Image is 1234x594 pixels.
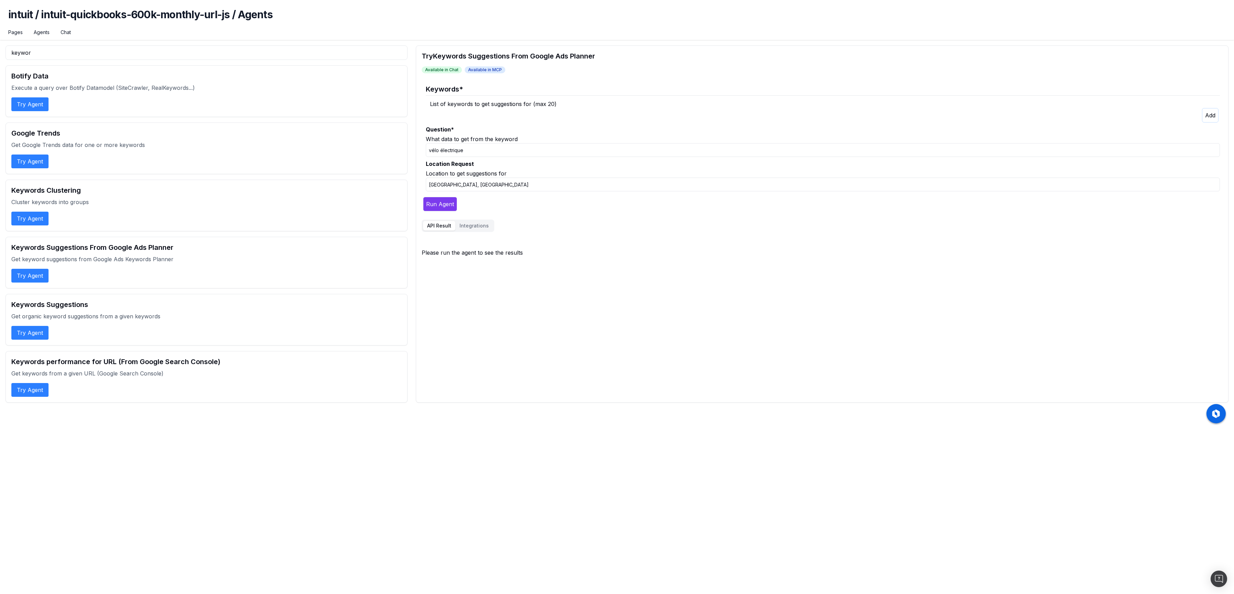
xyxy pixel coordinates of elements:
div: Please run the agent to see the results [422,248,1223,257]
h2: Google Trends [11,128,402,138]
p: Get Google Trends data for one or more keywords [11,141,402,149]
p: Get keyword suggestions from Google Ads Keywords Planner [11,255,402,263]
button: Try Agent [11,155,49,168]
div: List of keywords to get suggestions for (max 20) [430,100,1220,108]
h2: Try Keywords Suggestions From Google Ads Planner [422,51,1223,61]
div: Open Intercom Messenger [1211,571,1227,587]
span: Available in MCP [465,66,505,73]
h2: Keywords Suggestions [11,300,402,309]
button: API Result [423,221,455,231]
h2: Botify Data [11,71,402,81]
h2: Keywords Suggestions From Google Ads Planner [11,243,402,252]
a: Chat [61,29,71,36]
span: Available in Chat [422,66,462,73]
div: What data to get from the keyword [426,135,1220,143]
a: Agents [34,29,50,36]
div: Location to get suggestions for [426,169,1220,178]
a: Pages [8,29,23,36]
button: Add [1202,108,1219,123]
label: Location Request [426,160,1220,168]
button: Try Agent [11,212,49,225]
button: Try Agent [11,326,49,340]
legend: Keywords [426,79,1220,96]
p: Get keywords from a given URL (Google Search Console) [11,369,402,378]
p: Get organic keyword suggestions from a given keywords [11,312,402,320]
h1: intuit / intuit-quickbooks-600k-monthly-url-js / Agents [8,8,1226,29]
label: Question [426,125,1220,134]
p: Execute a query over Botify Datamodel (SiteCrawler, RealKeywords...) [11,84,402,92]
input: Search agents... [6,45,408,60]
button: Try Agent [11,269,49,283]
button: Integrations [455,221,493,231]
button: Try Agent [11,383,49,397]
button: Try Agent [11,97,49,111]
button: Run Agent [423,197,457,211]
h2: Keywords Clustering [11,185,402,195]
h2: Keywords performance for URL (From Google Search Console) [11,357,402,367]
p: Cluster keywords into groups [11,198,402,206]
